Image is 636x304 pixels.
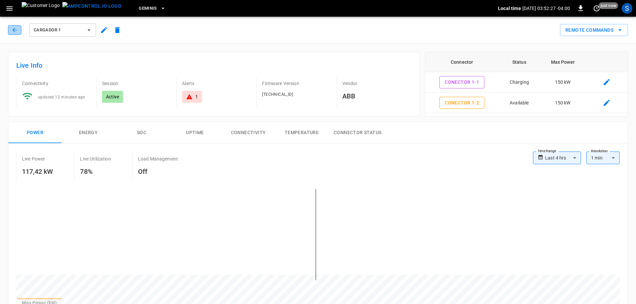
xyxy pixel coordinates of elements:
[522,5,570,12] p: [DATE] 03:52:27 -04:00
[22,80,91,87] p: Connectivity
[499,72,540,93] td: Charging
[591,3,602,14] button: set refresh interval
[586,151,620,164] div: 1 min
[499,52,540,72] th: Status
[545,151,581,164] div: Last 4 hrs
[622,3,632,14] div: profile-icon
[38,95,85,99] span: updated 12 minutes ago
[222,122,275,143] button: Connectivity
[499,113,540,134] td: Finishing
[22,166,53,177] h6: 117,42 kW
[439,76,484,88] button: Conector 1-1
[560,24,628,36] button: Remote Commands
[62,122,115,143] button: Energy
[138,156,178,162] p: Load Management
[560,24,628,36] div: remote commands options
[138,166,178,177] h6: Off
[498,5,521,12] p: Local time
[62,2,121,10] img: ampcontrol.io logo
[16,60,411,71] h6: Live Info
[195,93,198,100] div: 1
[275,122,328,143] button: Temperature
[262,80,331,87] p: Firmware Version
[22,2,60,15] img: Customer Logo
[540,93,585,113] td: 150 kW
[29,23,96,37] button: Cargador 1
[8,122,62,143] button: Power
[342,91,411,101] h6: ABB
[538,148,556,154] label: Time Range
[599,2,618,9] span: just now
[102,80,171,87] p: Session
[540,52,585,72] th: Max Power
[425,52,628,154] table: connector table
[540,72,585,93] td: 150 kW
[139,5,157,12] span: Geminis
[342,80,411,87] p: Vendor
[591,148,608,154] label: Resolution
[262,92,293,97] span: [TECHNICAL_ID]
[540,113,585,134] td: 150 kW
[439,97,484,109] button: Conector 1-2
[80,156,111,162] p: Live Utilization
[106,93,119,100] p: Active
[168,122,222,143] button: Uptime
[136,2,168,15] button: Geminis
[34,26,83,34] span: Cargador 1
[182,80,251,87] p: Alerts
[115,122,168,143] button: SOC
[22,156,45,162] p: Live Power
[499,93,540,113] td: Available
[425,52,499,72] th: Connector
[328,122,387,143] button: Connector Status
[80,166,111,177] h6: 78%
